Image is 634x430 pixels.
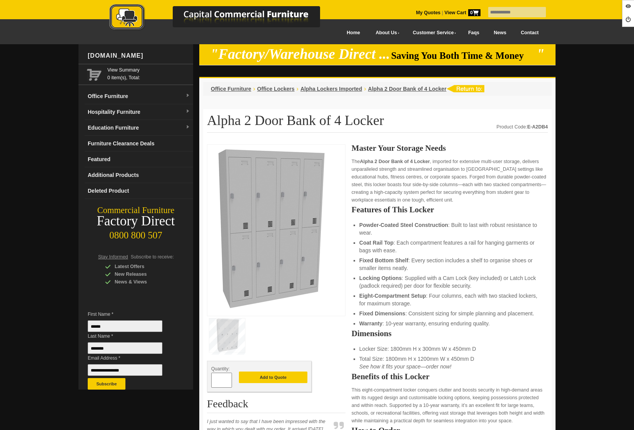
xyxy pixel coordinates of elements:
em: See how it fits your space—order now! [359,363,452,370]
a: Additional Products [85,167,193,183]
a: Featured [85,152,193,167]
div: New Releases [105,270,178,278]
a: Office Furniture [211,86,251,92]
a: Alpha Lockers Imported [300,86,362,92]
strong: E-A2DB4 [527,124,548,130]
div: 0800 800 507 [78,226,193,241]
strong: Coat Rail Top [359,240,394,246]
img: dropdown [185,125,190,130]
a: News [487,24,514,42]
h2: Benefits of this Locker [352,373,548,380]
img: return to [446,85,484,92]
a: Faqs [461,24,487,42]
li: Locker Size: 1800mm H x 300mm W x 450mm D [359,345,540,353]
div: Product Code: [497,123,548,131]
span: 0 [468,9,481,16]
li: › [364,85,366,93]
div: Commercial Furniture [78,205,193,216]
h2: Feedback [207,398,345,413]
p: This eight-compartment locker conquers clutter and boosts security in high-demand areas with its ... [352,386,548,425]
span: Saving You Both Time & Money [391,50,536,61]
a: Hospitality Furnituredropdown [85,104,193,120]
strong: Warranty [359,320,382,327]
a: Alpha 2 Door Bank of 4 Locker [368,86,447,92]
a: Office Lockers [257,86,294,92]
a: View Cart0 [443,10,481,15]
a: My Quotes [416,10,440,15]
li: : Supplied with a Cam Lock (key included) or Latch Lock (padlock required) per door for flexible ... [359,274,540,290]
span: Stay Informed [98,254,128,260]
input: First Name * [88,320,162,332]
strong: Fixed Bottom Shelf [359,257,409,263]
a: About Us [367,24,404,42]
li: : 10-year warranty, ensuring enduring quality. [359,320,540,327]
li: › [253,85,255,93]
a: Capital Commercial Furniture Logo [88,4,357,34]
a: Customer Service [404,24,461,42]
li: : Every section includes a shelf to organise shoes or smaller items neatly. [359,257,540,272]
img: dropdown [185,93,190,98]
h2: Master Your Storage Needs [352,144,548,152]
strong: Powder-Coated Steel Construction [359,222,448,228]
a: Contact [514,24,546,42]
h2: Dimensions [352,330,548,337]
strong: Fixed Dimensions [359,310,405,317]
img: dropdown [185,109,190,114]
strong: Eight-Compartment Setup [359,293,426,299]
h2: Features of This Locker [352,206,548,213]
span: 0 item(s), Total: [107,66,190,80]
a: View Summary [107,66,190,74]
strong: Alpha 2 Door Bank of 4 Locker [360,159,430,164]
div: [DOMAIN_NAME] [85,44,193,67]
span: Email Address * [88,354,174,362]
li: : Consistent sizing for simple planning and placement. [359,310,540,317]
input: Last Name * [88,342,162,354]
p: The , imported for extensive multi-user storage, delivers unparalleled strength and streamlined o... [352,158,548,204]
em: " [537,46,545,62]
span: Quantity: [211,366,230,372]
span: Last Name * [88,332,174,340]
li: › [297,85,299,93]
li: : Built to last with robust resistance to wear. [359,221,540,237]
a: Office Furnituredropdown [85,88,193,104]
span: Subscribe to receive: [131,254,174,260]
em: "Factory/Warehouse Direct ... [210,46,390,62]
strong: View Cart [444,10,481,15]
img: Capital Commercial Furniture Logo [88,4,357,32]
span: First Name * [88,310,174,318]
button: Subscribe [88,378,125,390]
strong: Locking Options [359,275,402,281]
div: Factory Direct [78,216,193,227]
h1: Alpha 2 Door Bank of 4 Locker [207,113,548,133]
li: : Four columns, each with two stacked lockers, for maximum storage. [359,292,540,307]
a: Education Furnituredropdown [85,120,193,136]
div: Latest Offers [105,263,178,270]
button: Add to Quote [239,372,307,383]
a: Furniture Clearance Deals [85,136,193,152]
li: : Each compartment features a rail for hanging garments or bags with ease. [359,239,540,254]
input: Email Address * [88,364,162,376]
li: Total Size: 1800mm H x 1200mm W x 450mm D [359,355,540,370]
img: Alpha 2 Door Bank of 4 Locker [211,148,327,310]
a: Deleted Product [85,183,193,199]
div: News & Views [105,278,178,286]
